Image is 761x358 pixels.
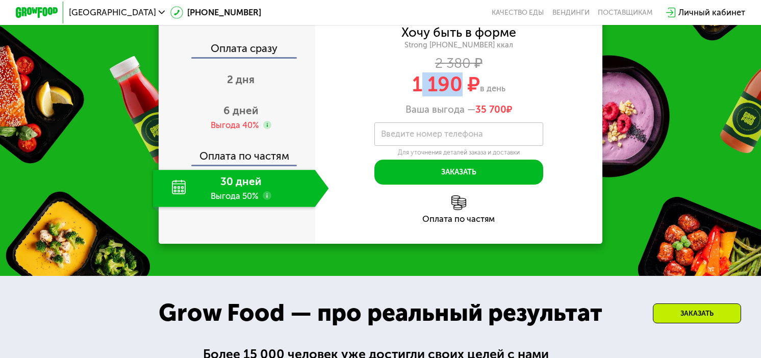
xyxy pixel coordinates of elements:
[374,160,544,185] button: Заказать
[315,58,603,69] div: 2 380 ₽
[381,131,483,137] label: Введите номер телефона
[141,295,620,331] div: Grow Food — про реальный результат
[653,303,741,323] div: Заказать
[451,195,466,210] img: l6xcnZfty9opOoJh.png
[492,8,544,17] a: Качество еды
[475,104,512,116] span: ₽
[315,215,603,223] div: Оплата по частям
[678,6,745,19] div: Личный кабинет
[160,43,315,57] div: Оплата сразу
[480,83,505,93] span: в день
[401,27,516,39] div: Хочу быть в форме
[374,148,544,157] div: Для уточнения деталей заказа и доставки
[227,73,255,86] span: 2 дня
[160,140,315,165] div: Оплата по частям
[552,8,590,17] a: Вендинги
[223,105,259,117] span: 6 дней
[211,119,259,131] div: Выгода 40%
[315,40,603,50] div: Strong [PHONE_NUMBER] ккал
[412,72,480,96] span: 1 190 ₽
[69,8,156,17] span: [GEOGRAPHIC_DATA]
[315,104,603,116] div: Ваша выгода —
[475,104,506,115] span: 35 700
[170,6,261,19] a: [PHONE_NUMBER]
[598,8,652,17] div: поставщикам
